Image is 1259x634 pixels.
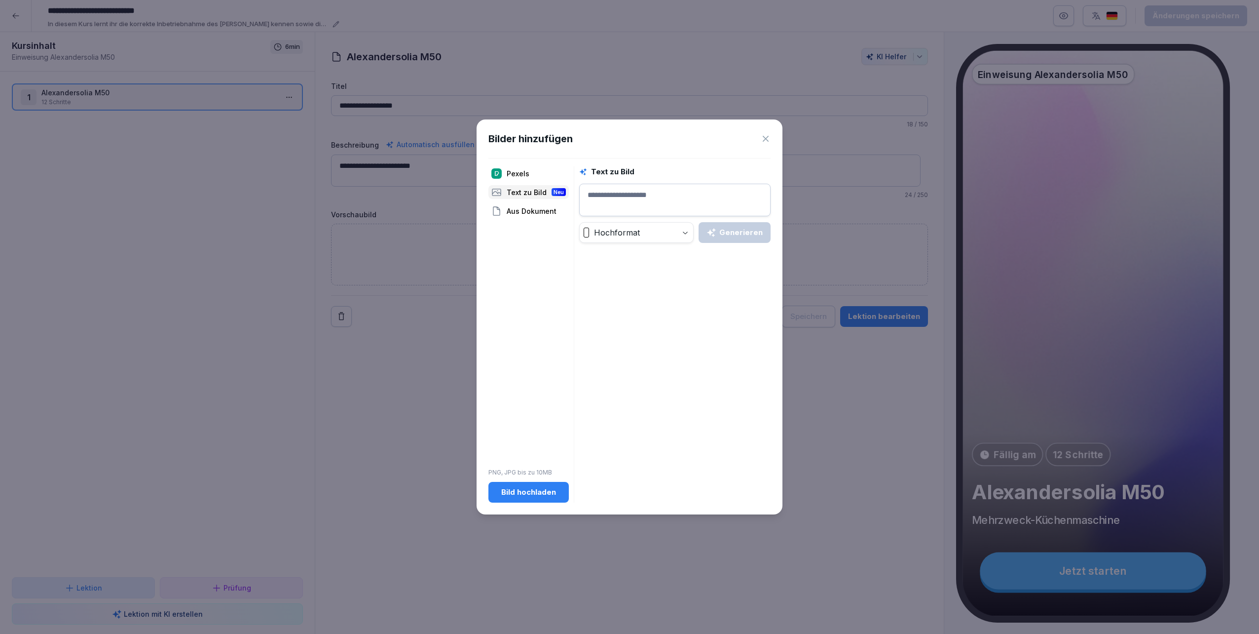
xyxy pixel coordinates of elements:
[699,222,771,243] button: Generieren
[491,168,502,179] img: pexels.png
[488,482,569,503] button: Bild hochladen
[488,204,569,218] div: Aus Dokument
[552,188,566,196] div: Neu
[488,468,569,477] p: PNG, JPG bis zu 10MB
[591,166,634,178] h1: Text zu Bild
[706,227,763,238] div: Generieren
[496,487,561,498] div: Bild hochladen
[488,166,569,180] div: Pexels
[488,185,569,199] div: Text zu Bild
[488,131,573,146] h1: Bilder hinzufügen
